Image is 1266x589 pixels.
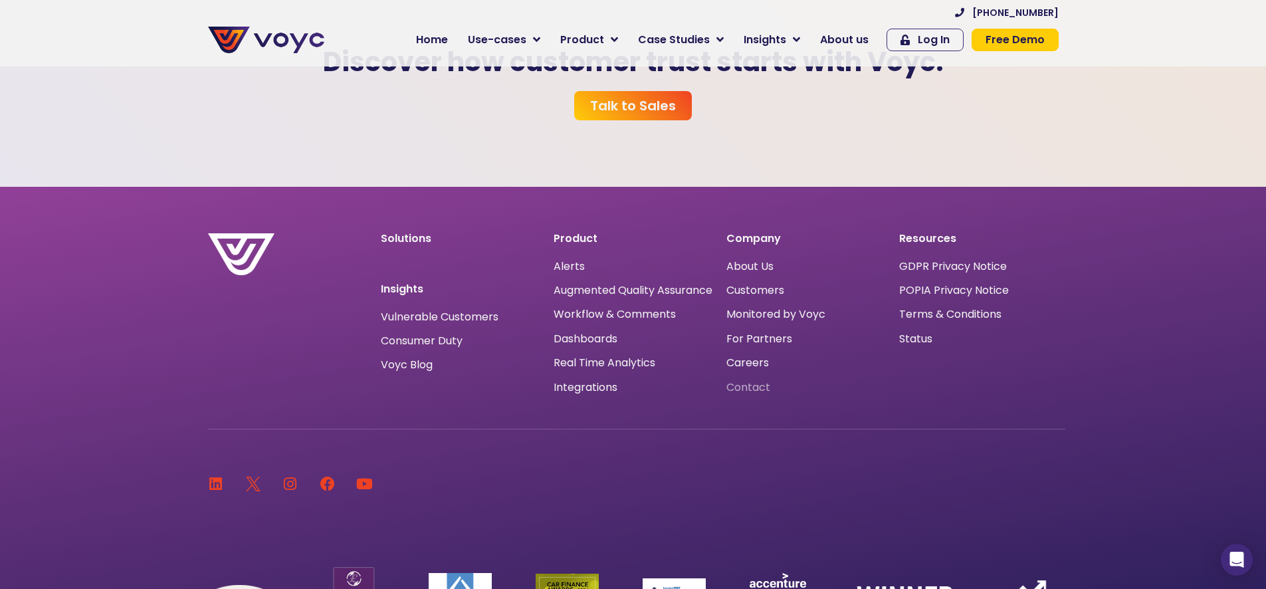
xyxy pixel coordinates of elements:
[734,27,810,53] a: Insights
[628,27,734,53] a: Case Studies
[986,35,1045,45] span: Free Demo
[560,32,604,48] span: Product
[416,32,448,48] span: Home
[590,99,676,112] span: Talk to Sales
[887,29,964,51] a: Log In
[406,27,458,53] a: Home
[955,8,1059,17] a: [PHONE_NUMBER]
[468,32,526,48] span: Use-cases
[899,233,1059,244] p: Resources
[381,336,463,346] a: Consumer Duty
[810,27,879,53] a: About us
[381,231,431,246] a: Solutions
[972,29,1059,51] a: Free Demo
[458,27,550,53] a: Use-cases
[972,8,1059,17] span: [PHONE_NUMBER]
[744,32,786,48] span: Insights
[1221,544,1253,576] div: Open Intercom Messenger
[550,27,628,53] a: Product
[255,46,1012,78] h1: Discover how customer trust starts with Voyc.
[554,233,713,244] p: Product
[726,233,886,244] p: Company
[381,312,498,322] a: Vulnerable Customers
[638,32,710,48] span: Case Studies
[381,284,540,294] p: Insights
[208,27,324,53] img: voyc-full-logo
[554,284,712,296] a: Augmented Quality Assurance
[820,32,869,48] span: About us
[574,91,692,120] a: Talk to Sales
[918,35,950,45] span: Log In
